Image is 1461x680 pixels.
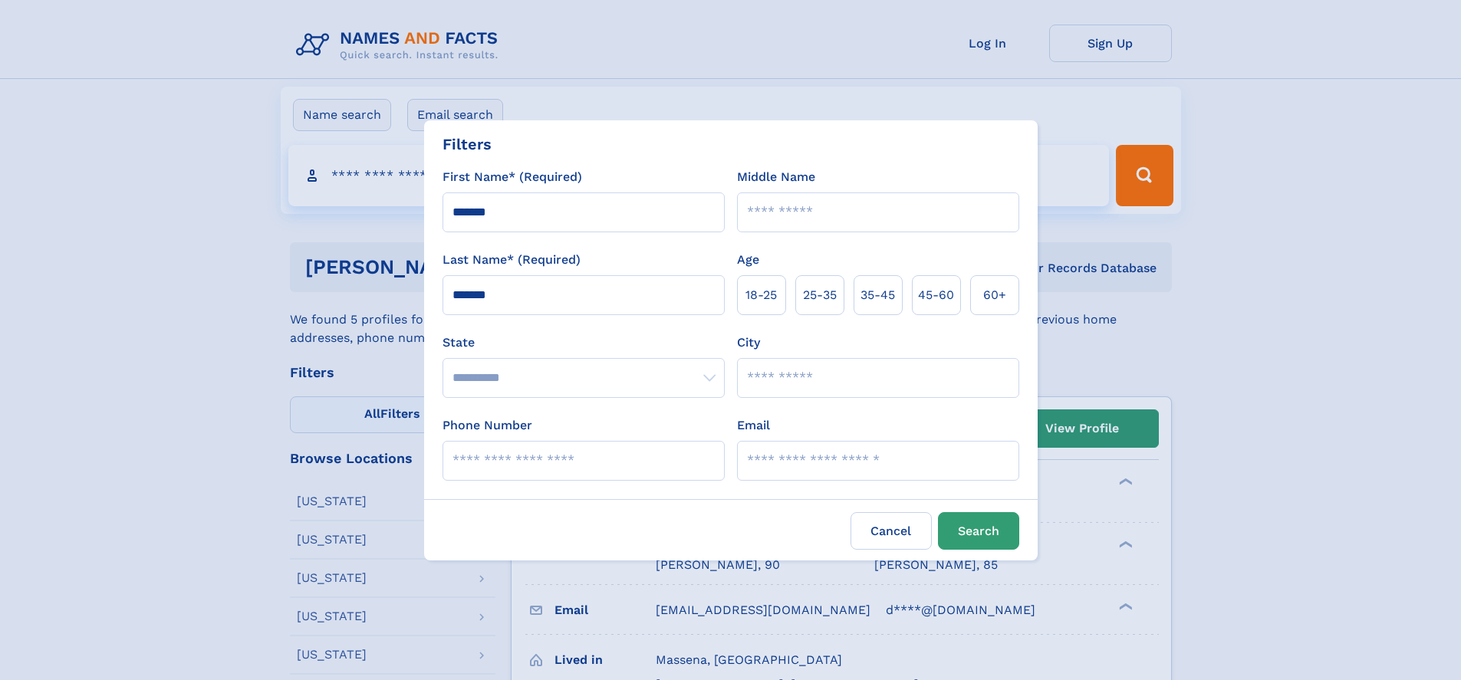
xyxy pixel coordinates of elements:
[443,333,725,352] label: State
[737,251,759,269] label: Age
[860,286,895,304] span: 35‑45
[443,251,581,269] label: Last Name* (Required)
[803,286,837,304] span: 25‑35
[737,333,760,352] label: City
[443,168,582,186] label: First Name* (Required)
[918,286,954,304] span: 45‑60
[983,286,1006,304] span: 60+
[443,133,492,156] div: Filters
[851,512,932,550] label: Cancel
[737,416,770,435] label: Email
[737,168,815,186] label: Middle Name
[745,286,777,304] span: 18‑25
[443,416,532,435] label: Phone Number
[938,512,1019,550] button: Search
